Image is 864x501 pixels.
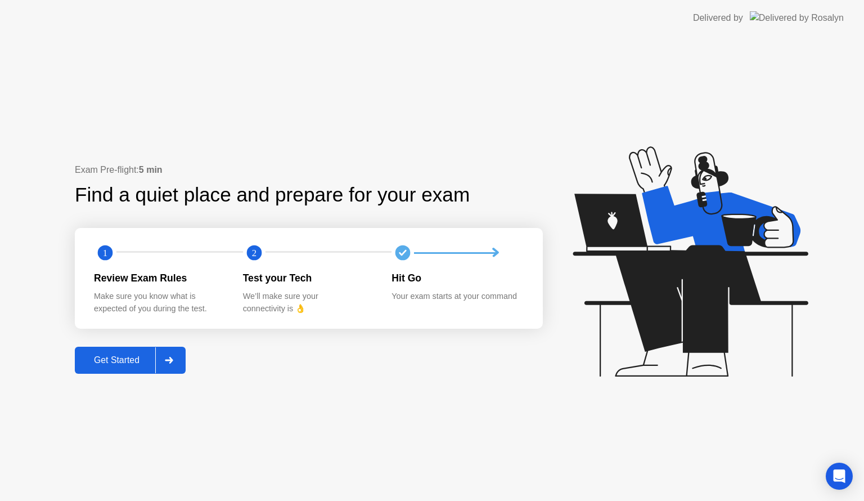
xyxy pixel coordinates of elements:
[391,271,523,285] div: Hit Go
[243,290,374,315] div: We’ll make sure your connectivity is 👌
[75,180,471,210] div: Find a quiet place and prepare for your exam
[75,347,186,374] button: Get Started
[94,290,225,315] div: Make sure you know what is expected of you during the test.
[139,165,163,175] b: 5 min
[693,11,743,25] div: Delivered by
[826,463,853,490] div: Open Intercom Messenger
[243,271,374,285] div: Test your Tech
[391,290,523,303] div: Your exam starts at your command
[103,248,107,258] text: 1
[252,248,256,258] text: 2
[75,163,543,177] div: Exam Pre-flight:
[750,11,844,24] img: Delivered by Rosalyn
[78,355,155,365] div: Get Started
[94,271,225,285] div: Review Exam Rules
